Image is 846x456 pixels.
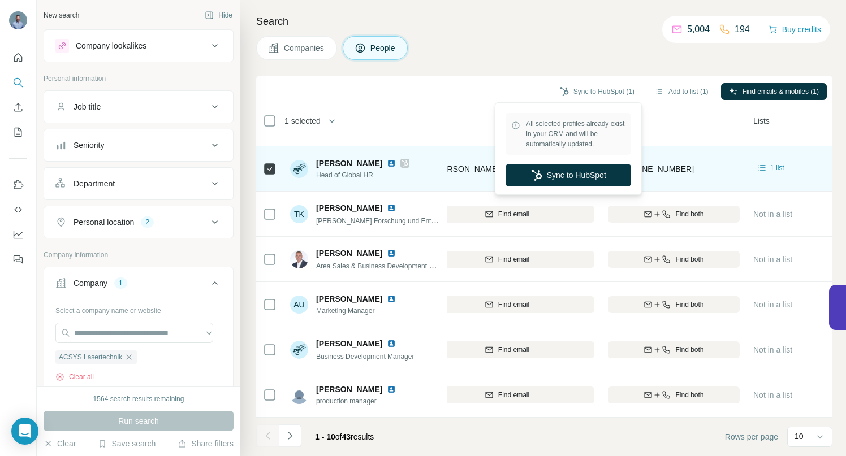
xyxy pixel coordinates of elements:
[370,42,396,54] span: People
[316,202,382,214] span: [PERSON_NAME]
[290,386,308,404] img: Avatar
[387,385,396,394] img: LinkedIn logo
[290,205,308,223] div: TK
[498,299,529,310] span: Find email
[284,42,325,54] span: Companies
[506,164,631,186] button: Sync to HubSpot
[608,386,740,403] button: Find both
[98,438,156,449] button: Save search
[753,300,792,309] span: Not in a list
[59,352,122,362] span: ACSYS Lasertechnik
[44,73,234,84] p: Personal information
[74,178,115,189] div: Department
[795,431,804,442] p: 10
[316,261,528,270] span: Area Sales & Business Development Manager [GEOGRAPHIC_DATA]
[387,159,396,168] img: LinkedIn logo
[387,203,396,212] img: LinkedIn logo
[93,394,184,404] div: 1564 search results remaining
[770,163,784,173] span: 1 list
[74,140,104,151] div: Seniority
[9,72,27,93] button: Search
[290,341,308,359] img: Avatar
[387,249,396,258] img: LinkedIn logo
[9,249,27,270] button: Feedback
[284,115,321,127] span: 1 selected
[290,250,308,268] img: Avatar
[114,278,127,288] div: 1
[420,386,594,403] button: Find email
[608,206,740,223] button: Find both
[675,254,703,264] span: Find both
[753,390,792,399] span: Not in a list
[44,10,79,20] div: New search
[687,23,710,36] p: 5,004
[76,40,146,51] div: Company lookalikes
[316,338,382,349] span: [PERSON_NAME]
[197,7,240,24] button: Hide
[675,345,703,355] span: Find both
[44,132,233,159] button: Seniority
[316,353,414,361] span: Business Development Manager
[498,209,529,219] span: Find email
[753,210,792,219] span: Not in a list
[315,432,335,441] span: 1 - 10
[141,217,154,227] div: 2
[608,251,740,268] button: Find both
[44,438,76,449] button: Clear
[498,390,529,400] span: Find email
[498,254,529,264] span: Find email
[608,341,740,358] button: Find both
[290,296,308,314] div: AU
[647,83,716,100] button: Add to list (1)
[420,206,594,223] button: Find email
[608,296,740,313] button: Find both
[316,384,382,395] span: [PERSON_NAME]
[44,209,233,236] button: Personal location2
[44,250,234,260] p: Company information
[316,396,409,406] span: production manager
[735,23,750,36] p: 194
[74,216,134,228] div: Personal location
[9,175,27,195] button: Use Surfe on LinkedIn
[74,277,107,289] div: Company
[420,341,594,358] button: Find email
[55,372,94,382] button: Clear all
[769,21,821,37] button: Buy credits
[675,390,703,400] span: Find both
[44,32,233,59] button: Company lookalikes
[335,432,342,441] span: of
[753,115,770,127] span: Lists
[498,345,529,355] span: Find email
[552,83,642,100] button: Sync to HubSpot (1)
[11,418,38,445] div: Open Intercom Messenger
[420,296,594,313] button: Find email
[55,301,222,316] div: Select a company name or website
[721,83,827,100] button: Find emails & mobiles (1)
[74,101,101,112] div: Job title
[316,293,382,305] span: [PERSON_NAME]
[44,93,233,120] button: Job title
[387,294,396,303] img: LinkedIn logo
[387,339,396,348] img: LinkedIn logo
[753,255,792,264] span: Not in a list
[675,209,703,219] span: Find both
[675,299,703,310] span: Find both
[753,345,792,354] span: Not in a list
[316,306,409,316] span: Marketing Manager
[420,251,594,268] button: Find email
[256,14,832,29] h4: Search
[316,247,382,259] span: [PERSON_NAME]
[290,160,308,178] img: Avatar
[279,424,301,447] button: Navigate to next page
[623,164,694,173] span: [PHONE_NUMBER]
[9,224,27,245] button: Dashboard
[9,11,27,29] img: Avatar
[316,158,382,169] span: [PERSON_NAME]
[316,216,457,225] span: [PERSON_NAME] Forschung und Entwicklung
[44,270,233,301] button: Company1
[9,47,27,68] button: Quick start
[526,119,625,149] span: All selected profiles already exist in your CRM and will be automatically updated.
[9,97,27,118] button: Enrich CSV
[725,431,778,442] span: Rows per page
[178,438,234,449] button: Share filters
